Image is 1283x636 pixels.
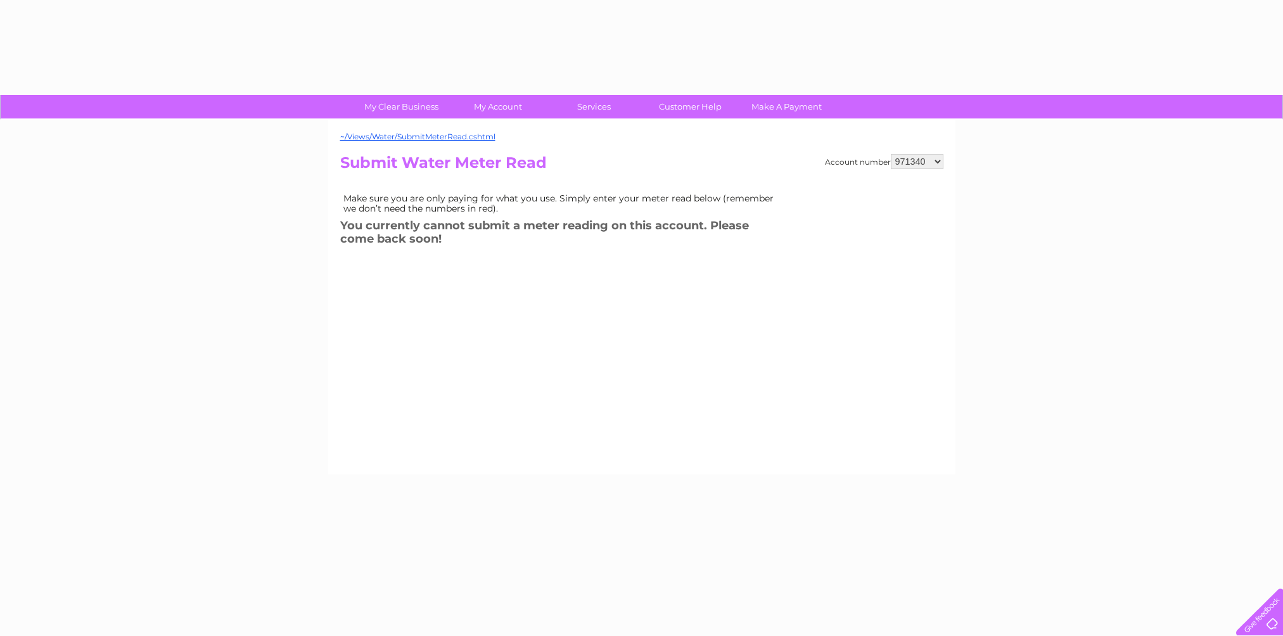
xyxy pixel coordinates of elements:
a: Customer Help [638,95,743,118]
a: ~/Views/Water/SubmitMeterRead.cshtml [340,132,495,141]
a: Make A Payment [734,95,839,118]
a: Services [542,95,646,118]
h3: You currently cannot submit a meter reading on this account. Please come back soon! [340,217,784,251]
a: My Clear Business [349,95,454,118]
td: Make sure you are only paying for what you use. Simply enter your meter read below (remember we d... [340,190,784,217]
a: My Account [445,95,550,118]
h2: Submit Water Meter Read [340,154,943,178]
div: Account number [825,154,943,169]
